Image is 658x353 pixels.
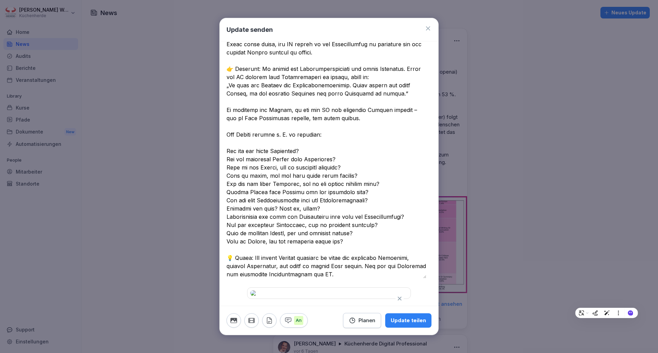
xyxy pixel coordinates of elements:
[250,290,408,296] img: 9399a379-635f-4fe7-afb2-cb988d878b29
[294,316,303,325] p: An
[343,313,381,328] button: Planen
[280,313,308,328] button: An
[227,25,273,34] h1: Update senden
[391,317,426,324] div: Update teilen
[385,313,431,328] button: Update teilen
[349,317,375,324] div: Planen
